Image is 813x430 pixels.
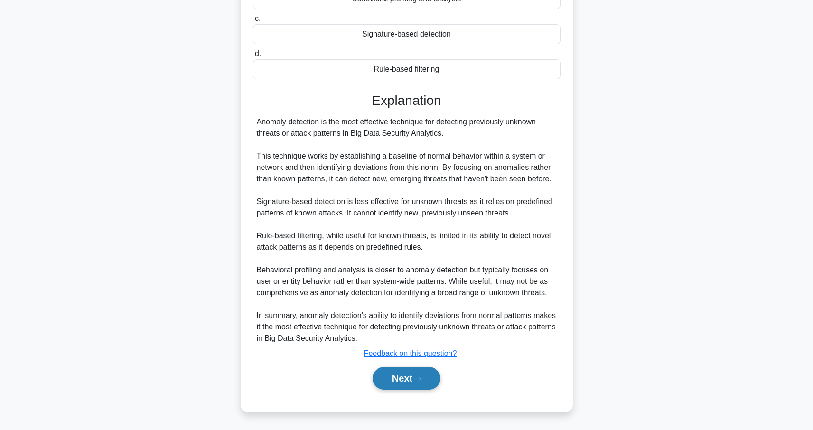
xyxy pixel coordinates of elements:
[253,24,561,44] div: Signature-based detection
[364,349,457,357] a: Feedback on this question?
[255,14,261,22] span: c.
[373,367,440,390] button: Next
[257,116,557,344] div: Anomaly detection is the most effective technique for detecting previously unknown threats or att...
[253,59,561,79] div: Rule-based filtering
[259,93,555,109] h3: Explanation
[255,49,261,57] span: d.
